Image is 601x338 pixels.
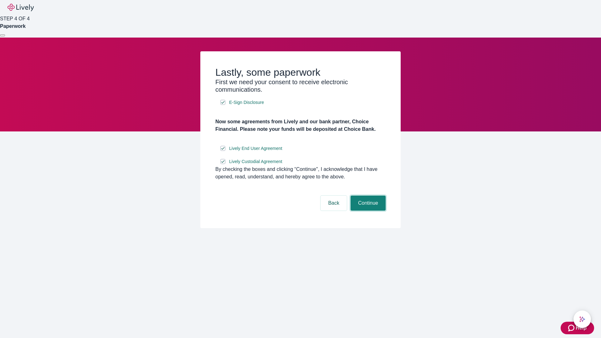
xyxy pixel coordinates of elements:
[561,322,594,334] button: Zendesk support iconHelp
[229,158,282,165] span: Lively Custodial Agreement
[8,4,34,11] img: Lively
[568,324,576,332] svg: Zendesk support icon
[579,316,585,322] svg: Lively AI Assistant
[228,99,265,106] a: e-sign disclosure document
[576,324,587,332] span: Help
[215,78,386,93] h3: First we need your consent to receive electronic communications.
[215,166,386,181] div: By checking the boxes and clicking “Continue", I acknowledge that I have opened, read, understand...
[351,196,386,211] button: Continue
[573,310,591,328] button: chat
[228,145,284,152] a: e-sign disclosure document
[229,145,282,152] span: Lively End User Agreement
[321,196,347,211] button: Back
[228,158,284,166] a: e-sign disclosure document
[215,66,386,78] h2: Lastly, some paperwork
[229,99,264,106] span: E-Sign Disclosure
[215,118,386,133] h4: Now some agreements from Lively and our bank partner, Choice Financial. Please note your funds wi...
